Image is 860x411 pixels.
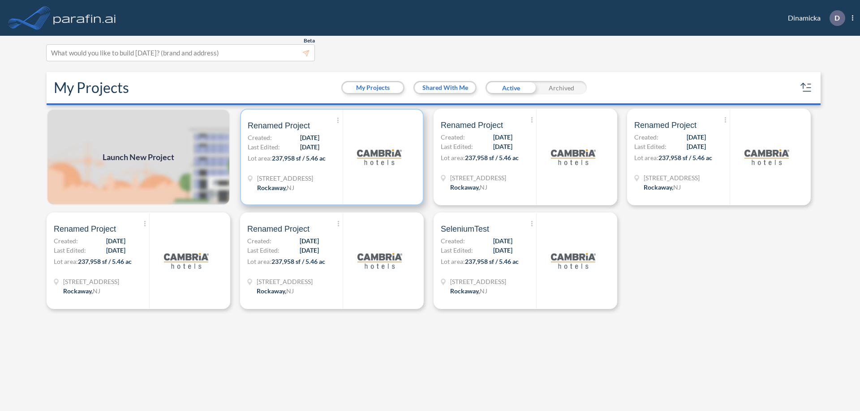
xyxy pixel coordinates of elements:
span: Created: [441,132,465,142]
div: Rockaway, NJ [257,286,294,296]
span: 237,958 sf / 5.46 ac [271,258,325,265]
span: Rockaway , [450,183,480,191]
span: [DATE] [493,236,512,246]
span: [DATE] [687,142,706,151]
span: Last Edited: [247,246,279,255]
span: 237,958 sf / 5.46 ac [658,154,712,161]
div: Rockaway, NJ [257,183,294,192]
span: [DATE] [493,142,512,151]
img: logo [551,238,596,283]
img: logo [52,9,118,27]
div: Rockaway, NJ [450,182,487,192]
div: Rockaway, NJ [644,182,681,192]
span: Launch New Project [103,151,174,163]
span: 321 Mt Hope Ave [63,277,119,286]
span: Last Edited: [441,246,473,255]
span: Beta [304,37,315,44]
span: [DATE] [106,246,125,255]
span: Lot area: [248,154,272,162]
span: [DATE] [300,133,319,142]
span: Rockaway , [63,287,93,295]
button: Shared With Me [415,82,475,93]
div: Dinamicka [774,10,853,26]
span: Rockaway , [644,183,673,191]
a: Launch New Project [47,109,230,205]
span: [DATE] [687,132,706,142]
span: Lot area: [441,258,465,265]
button: sort [799,81,813,95]
div: Active [486,81,536,94]
span: Created: [247,236,271,246]
span: [DATE] [300,236,319,246]
span: 321 Mt Hope Ave [450,277,506,286]
span: Renamed Project [634,120,697,131]
span: 237,958 sf / 5.46 ac [465,258,519,265]
img: add [47,109,230,205]
span: Lot area: [247,258,271,265]
span: Renamed Project [441,120,503,131]
img: logo [357,135,402,179]
span: 237,958 sf / 5.46 ac [78,258,132,265]
span: [DATE] [300,142,319,152]
span: Lot area: [634,154,658,161]
span: Last Edited: [248,142,280,152]
span: Last Edited: [634,142,666,151]
span: Rockaway , [450,287,480,295]
span: Created: [441,236,465,246]
span: [DATE] [106,236,125,246]
span: 321 Mt Hope Ave [257,174,313,183]
span: NJ [480,287,487,295]
img: logo [744,135,789,179]
h2: My Projects [54,79,129,96]
span: Last Edited: [441,142,473,151]
span: NJ [93,287,100,295]
p: D [834,14,840,22]
span: Created: [248,133,272,142]
span: 321 Mt Hope Ave [257,277,313,286]
span: Lot area: [54,258,78,265]
div: Archived [536,81,587,94]
div: Rockaway, NJ [450,286,487,296]
span: [DATE] [300,246,319,255]
img: logo [357,238,402,283]
span: NJ [287,184,294,191]
span: 321 Mt Hope Ave [644,173,700,182]
span: Renamed Project [248,120,310,131]
span: NJ [286,287,294,295]
span: SeleniumTest [441,224,489,234]
div: Rockaway, NJ [63,286,100,296]
span: NJ [480,183,487,191]
span: Last Edited: [54,246,86,255]
button: My Projects [343,82,403,93]
span: Lot area: [441,154,465,161]
span: [DATE] [493,246,512,255]
span: [DATE] [493,132,512,142]
span: 237,958 sf / 5.46 ac [465,154,519,161]
span: Created: [54,236,78,246]
img: logo [551,135,596,179]
span: 237,958 sf / 5.46 ac [272,154,326,162]
span: Rockaway , [257,184,287,191]
span: 321 Mt Hope Ave [450,173,506,182]
img: logo [164,238,209,283]
span: Created: [634,132,658,142]
span: NJ [673,183,681,191]
span: Renamed Project [54,224,116,234]
span: Rockaway , [257,287,286,295]
span: Renamed Project [247,224,310,234]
